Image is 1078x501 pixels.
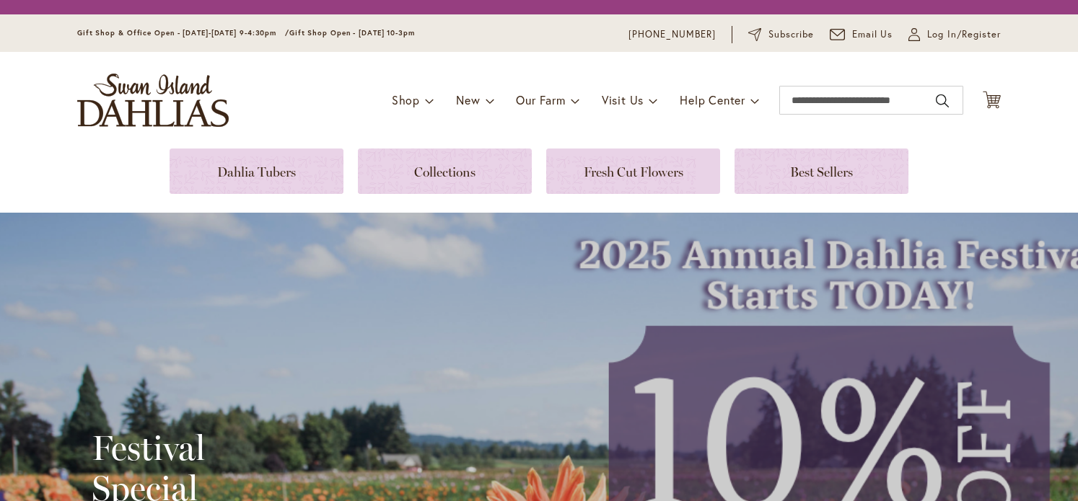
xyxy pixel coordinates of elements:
[289,28,415,37] span: Gift Shop Open - [DATE] 10-3pm
[852,27,893,42] span: Email Us
[392,92,420,107] span: Shop
[456,92,480,107] span: New
[748,27,814,42] a: Subscribe
[768,27,814,42] span: Subscribe
[908,27,1001,42] a: Log In/Register
[936,89,949,112] button: Search
[77,28,289,37] span: Gift Shop & Office Open - [DATE]-[DATE] 9-4:30pm /
[680,92,745,107] span: Help Center
[602,92,644,107] span: Visit Us
[628,27,716,42] a: [PHONE_NUMBER]
[77,74,229,127] a: store logo
[830,27,893,42] a: Email Us
[516,92,565,107] span: Our Farm
[927,27,1001,42] span: Log In/Register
